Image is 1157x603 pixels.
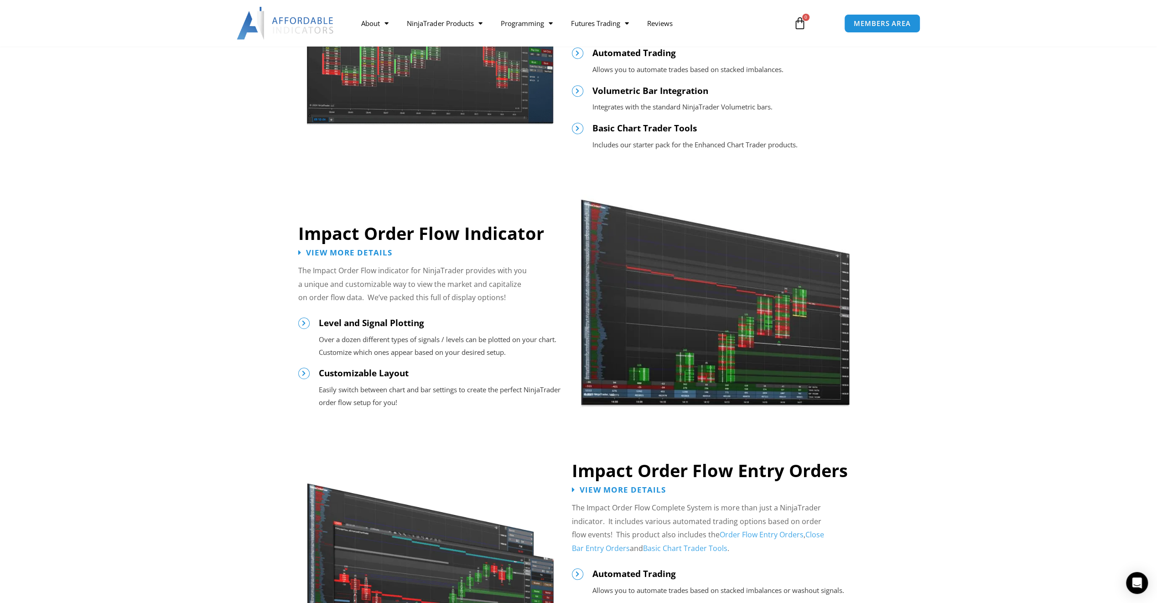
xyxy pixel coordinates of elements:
[780,10,820,36] a: 0
[592,63,859,76] p: Allows you to automate trades based on stacked imbalances.
[572,486,666,494] a: View More Details
[491,13,561,34] a: Programming
[572,501,825,556] p: The Impact Order Flow Complete System is more than just a NinjaTrader indicator. It includes vari...
[854,20,911,27] span: MEMBERS AREA
[298,222,563,244] h2: Impact Order Flow Indicator
[237,7,335,40] img: LogoAI | Affordable Indicators – NinjaTrader
[844,14,920,33] a: MEMBERS AREA
[319,384,563,409] p: Easily switch between chart and bar settings to create the perfect NinjaTrader order flow setup f...
[592,139,859,151] p: Includes our starter pack for the Enhanced Chart Trader products.
[398,13,491,34] a: NinjaTrader Products
[802,14,809,21] span: 0
[580,176,850,408] img: OrderFlow 2 | Affordable Indicators – NinjaTrader
[592,122,697,134] span: Basic Chart Trader Tools
[319,367,409,379] span: Customizable Layout
[592,85,708,97] span: Volumetric Bar Integration
[572,459,859,482] h2: Impact Order Flow Entry Orders
[298,264,529,305] p: The Impact Order Flow indicator for NinjaTrader provides with you a unique and customizable way t...
[1126,572,1148,594] div: Open Intercom Messenger
[298,249,392,256] a: View More Details
[720,530,804,540] a: Order Flow Entry Orders
[592,568,676,580] span: Automated Trading
[580,486,666,494] span: View More Details
[643,543,727,553] a: Basic Chart Trader Tools
[592,101,859,114] p: Integrates with the standard NinjaTrader Volumetric bars.
[352,13,783,34] nav: Menu
[319,333,563,359] p: Over a dozen different types of signals / levels can be plotted on your chart. Customize which on...
[306,249,392,256] span: View More Details
[561,13,638,34] a: Futures Trading
[352,13,398,34] a: About
[638,13,681,34] a: Reviews
[592,47,676,59] span: Automated Trading
[592,584,859,597] p: Allows you to automate trades based on stacked imbalances or washout signals.
[319,317,424,329] span: Level and Signal Plotting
